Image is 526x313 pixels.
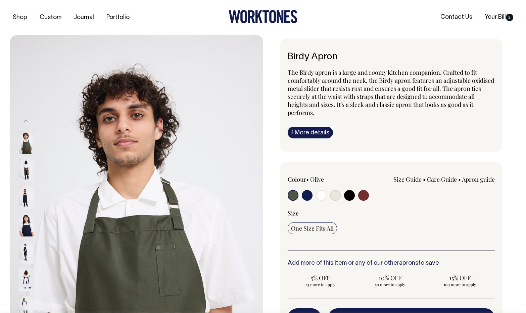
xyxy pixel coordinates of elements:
span: 25 more to apply [291,282,350,287]
a: Contact Us [438,12,475,23]
a: Custom [37,12,64,23]
a: Portfolio [104,12,132,23]
a: Shop [10,12,30,23]
input: 10% OFF 50 more to apply [357,272,423,289]
span: The Birdy apron is a large and roomy kitchen companion. Crafted to fit comfortably around the nec... [288,68,494,117]
img: dark-navy [19,185,34,209]
img: dark-navy [19,240,34,264]
label: Olive [310,175,324,183]
img: dark-navy [19,268,34,291]
a: Care Guide [427,175,457,183]
span: One Size Fits All [291,224,334,232]
span: 15% OFF [430,274,489,282]
span: • [458,175,461,183]
img: olive [19,130,34,154]
img: olive [19,158,34,181]
div: Size [288,209,495,217]
button: Previous [21,114,31,129]
h6: Add more of this item or any of our other to save [288,260,495,267]
input: One Size Fits All [288,222,337,234]
a: Apron guide [462,175,495,183]
span: • [306,175,309,183]
img: dark-navy [19,213,34,236]
span: 100 more to apply [430,282,489,287]
span: 5% OFF [291,274,350,282]
span: • [423,175,426,183]
div: Colour [288,175,371,183]
a: iMore details [288,127,333,138]
a: Journal [71,12,97,23]
h6: Birdy Apron [288,52,495,62]
span: 10% OFF [361,274,420,282]
input: 5% OFF 25 more to apply [288,272,353,289]
span: 2 [506,14,513,21]
a: Your Bill2 [482,12,516,23]
a: aprons [399,260,418,266]
span: i [291,129,293,136]
a: Size Guide [393,175,422,183]
input: 15% OFF 100 more to apply [427,272,493,289]
span: 50 more to apply [361,282,420,287]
